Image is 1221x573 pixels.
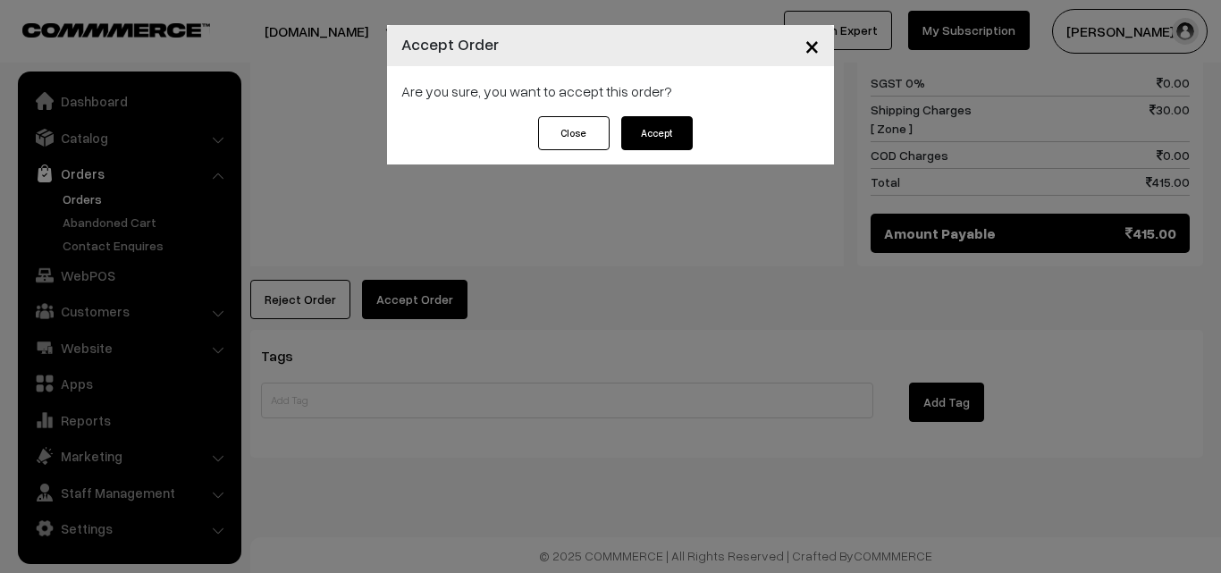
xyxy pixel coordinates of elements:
[401,32,499,56] h4: Accept Order
[538,116,610,150] button: Close
[804,29,820,62] span: ×
[387,66,834,116] div: Are you sure, you want to accept this order?
[621,116,693,150] button: Accept
[790,18,834,73] button: Close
